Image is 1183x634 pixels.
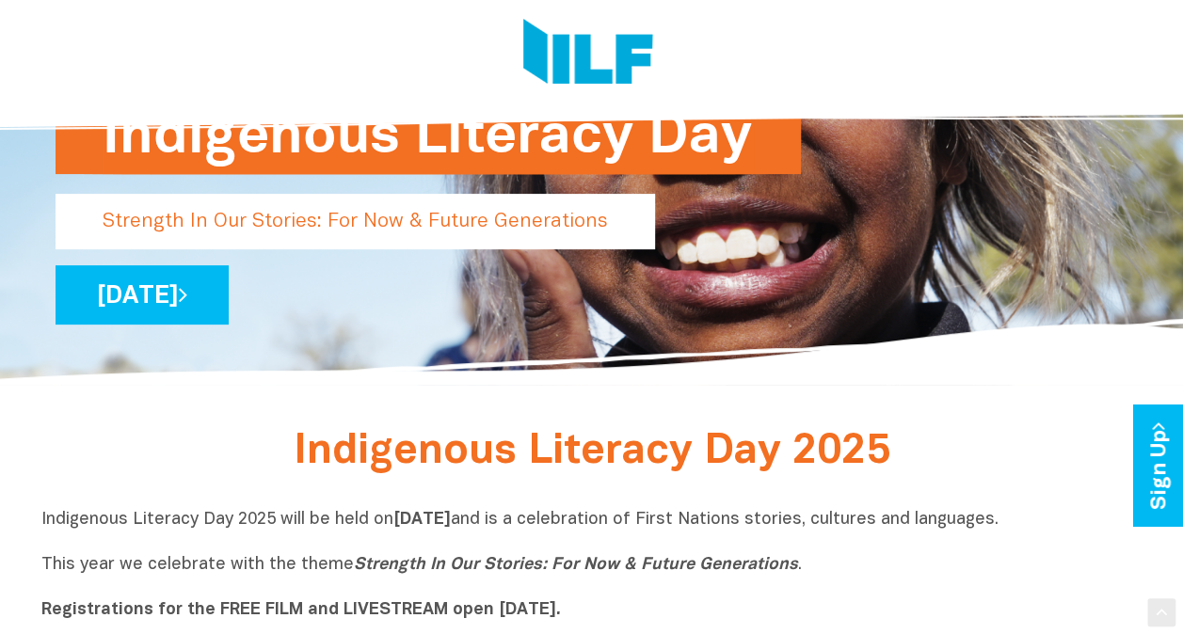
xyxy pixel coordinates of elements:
[41,602,561,618] b: Registrations for the FREE FILM and LIVESTREAM open [DATE].
[41,509,1143,622] p: Indigenous Literacy Day 2025 will be held on and is a celebration of First Nations stories, cultu...
[354,557,798,573] i: Strength In Our Stories: For Now & Future Generations
[1147,598,1175,626] div: Scroll Back to Top
[523,19,653,89] img: Logo
[294,433,890,471] span: Indigenous Literacy Day 2025
[393,512,451,528] b: [DATE]
[56,194,655,249] p: Strength In Our Stories: For Now & Future Generations
[103,98,754,174] h1: Indigenous Literacy Day
[56,265,229,325] a: [DATE]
